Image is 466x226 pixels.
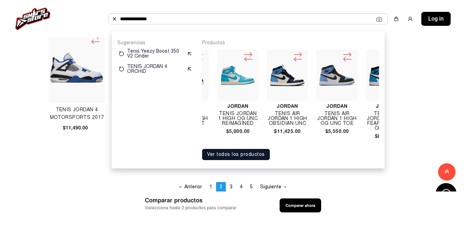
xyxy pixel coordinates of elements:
[209,184,212,190] span: 1
[217,104,258,108] h4: Jordan
[319,65,355,86] img: Tenis Air Jordan 1 High Og Unc Toe
[220,184,222,190] span: 2
[369,58,404,93] img: Tenis Air Jordan 1 High Fearless Unc Chicago
[176,182,206,191] a: Anterior page
[202,40,379,46] p: Productos
[257,182,290,191] a: Siguiente page
[63,124,88,131] span: $11,490.00
[119,66,124,72] img: restart.svg
[127,49,184,59] p: Tenis Yeezy Boost 350 V2 Cinder
[316,111,357,126] h4: Tenis Air Jordan 1 High Og Unc Toe
[202,149,270,160] button: Ver todos los productos
[127,64,184,74] p: TENIS JORDAN 4 ORCHID
[220,58,256,93] img: TENIS JORDAN 1 HIGH OG UNC REIMAGINED
[428,15,444,23] span: Log in
[145,196,236,205] span: Comparar productos
[187,51,192,56] img: suggest.svg
[407,16,413,22] img: user
[269,58,305,93] img: Tenis Air Jordan 1 High Obsidian Unc
[119,51,124,56] img: restart.svg
[112,16,117,22] img: Buscar
[366,104,407,108] h4: Jordan
[15,8,50,30] img: logo
[267,111,308,126] h4: Tenis Air Jordan 1 High Obsidian Unc
[316,129,357,134] h4: $5,550.00
[366,111,407,131] h4: Tenis Air Jordan 1 High Fearless Unc Chicago
[393,16,399,22] img: shopping
[145,205,236,211] span: Selecciona hasta 2 productos para comparar
[117,40,194,46] p: Sugerencias
[267,129,308,134] h4: $11,425.00
[240,184,243,190] span: 4
[111,106,168,121] h4: Tenis Jordan 4 Midnight Navy
[217,111,258,126] h4: TENIS JORDAN 1 HIGH OG UNC REIMAGINED
[217,129,258,134] h4: $5,000.00
[50,53,104,83] img: Tenis Jordan 4 Motorsports 2017
[49,106,105,121] h4: Tenis Jordan 4 Motorsports 2017
[187,66,192,72] img: suggest.svg
[267,104,308,108] h4: Jordan
[176,182,290,191] ul: Pagination
[230,184,232,190] span: 3
[250,184,253,190] span: 5
[376,16,382,22] img: Cámara
[316,104,357,108] h4: Jordan
[366,134,407,138] h4: $8,574.00
[280,198,321,212] button: Comparar ahora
